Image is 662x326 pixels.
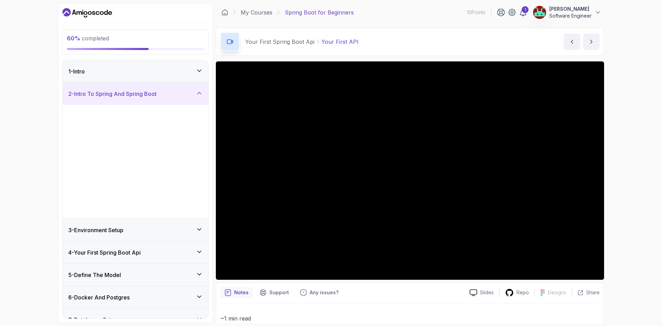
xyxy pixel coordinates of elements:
[548,289,566,296] p: Designs
[63,219,208,241] button: 3-Environment Setup
[586,289,600,296] p: Share
[519,8,527,17] a: 1
[221,9,228,16] a: Dashboard
[63,83,208,105] button: 2-Intro To Spring And Spring Boot
[480,289,494,296] p: Slides
[583,33,600,50] button: next content
[67,35,80,42] span: 60 %
[68,90,157,98] h3: 2 - Intro To Spring And Spring Boot
[464,289,499,296] a: Slides
[67,35,109,42] span: completed
[63,241,208,264] button: 4-Your First Spring Boot Api
[533,6,601,19] button: user profile image[PERSON_NAME]Software Engineer
[68,248,141,257] h3: 4 - Your First Spring Boot Api
[255,287,293,298] button: Support button
[522,6,529,13] div: 1
[549,6,592,12] p: [PERSON_NAME]
[234,289,249,296] p: Notes
[68,316,118,324] h3: 7 - Databases Setup
[467,9,485,16] p: 10 Points
[68,293,130,302] h3: 6 - Docker And Postgres
[516,289,529,296] p: Repo
[500,288,534,297] a: Repo
[245,38,314,46] p: Your First Spring Boot Api
[63,264,208,286] button: 5-Define The Model
[62,7,112,18] a: Dashboard
[68,271,121,279] h3: 5 - Define The Model
[68,67,85,76] h3: 1 - Intro
[241,8,272,17] a: My Courses
[572,289,600,296] button: Share
[63,60,208,82] button: 1-Intro
[533,6,546,19] img: user profile image
[68,226,123,234] h3: 3 - Environment Setup
[63,286,208,308] button: 6-Docker And Postgres
[269,289,289,296] p: Support
[296,287,343,298] button: Feedback button
[220,314,600,323] p: ~1 min read
[549,12,592,19] p: Software Engineer
[220,287,253,298] button: notes button
[310,289,339,296] p: Any issues?
[321,38,359,46] p: Your First API
[285,8,354,17] p: Spring Boot for Beginners
[564,33,580,50] button: previous content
